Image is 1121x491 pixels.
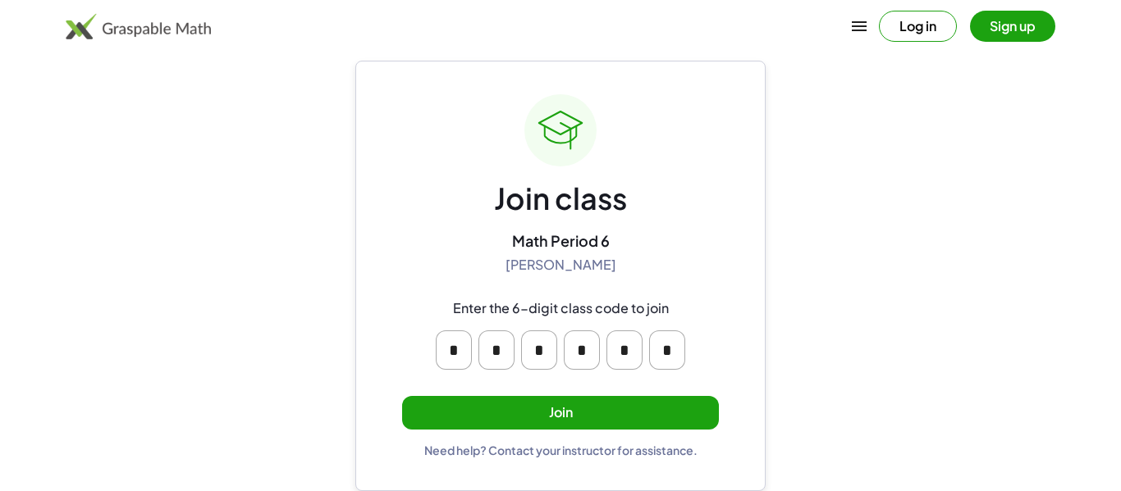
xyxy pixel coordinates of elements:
input: Please enter OTP character 2 [478,330,515,370]
input: Please enter OTP character 6 [649,330,685,370]
div: [PERSON_NAME] [506,257,616,274]
button: Log in [879,11,957,42]
input: Please enter OTP character 4 [564,330,600,370]
input: Please enter OTP character 3 [521,330,557,370]
button: Join [402,396,719,430]
div: Enter the 6-digit class code to join [453,300,669,317]
button: Sign up [970,11,1055,42]
div: Need help? Contact your instructor for assistance. [424,443,698,457]
input: Please enter OTP character 5 [606,330,643,370]
input: Please enter OTP character 1 [436,330,472,370]
div: Math Period 6 [512,231,610,250]
div: Join class [494,180,627,218]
